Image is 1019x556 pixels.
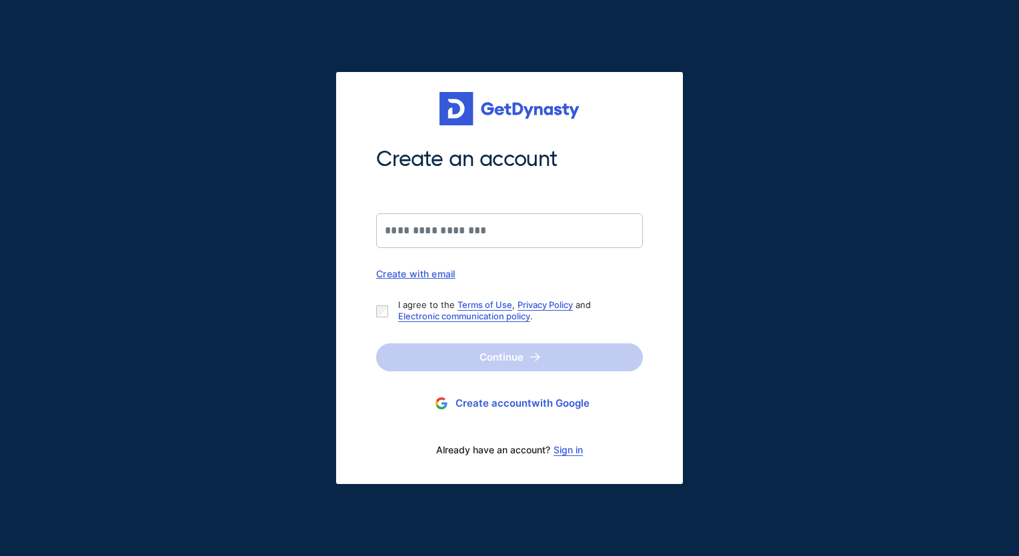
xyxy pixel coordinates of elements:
[518,299,573,310] a: Privacy Policy
[457,299,512,310] a: Terms of Use
[398,299,632,322] p: I agree to the , and .
[439,92,580,125] img: Get started for free with Dynasty Trust Company
[376,436,643,464] div: Already have an account?
[376,145,643,173] span: Create an account
[398,311,530,321] a: Electronic communication policy
[376,391,643,416] button: Create accountwith Google
[376,268,643,279] div: Create with email
[554,445,583,455] a: Sign in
